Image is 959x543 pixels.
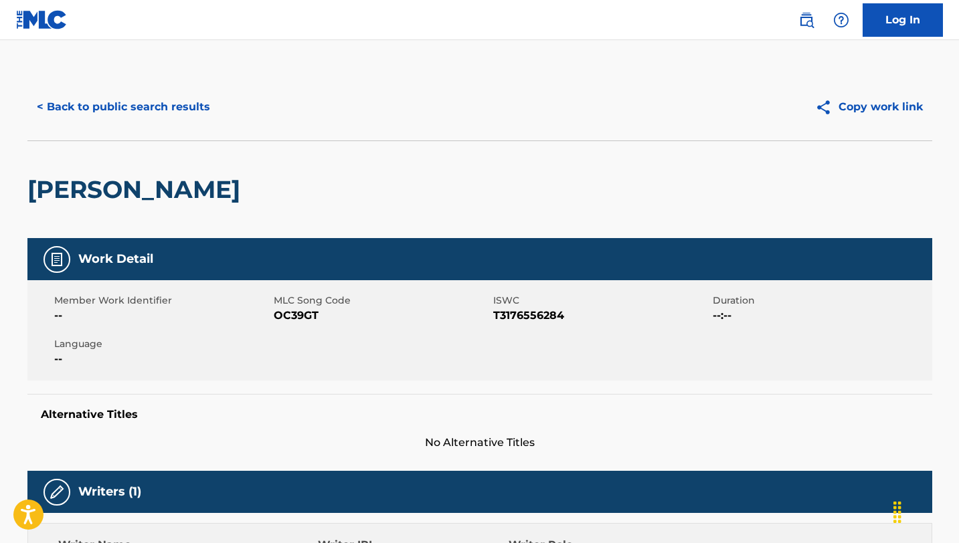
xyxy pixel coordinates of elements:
[713,294,929,308] span: Duration
[54,294,270,308] span: Member Work Identifier
[54,337,270,351] span: Language
[274,308,490,324] span: OC39GT
[493,294,709,308] span: ISWC
[16,10,68,29] img: MLC Logo
[493,308,709,324] span: T3176556284
[274,294,490,308] span: MLC Song Code
[828,7,855,33] div: Help
[54,351,270,367] span: --
[887,492,908,532] div: Drag
[41,408,919,421] h5: Alternative Titles
[713,308,929,324] span: --:--
[815,99,839,116] img: Copy work link
[27,175,247,205] h2: [PERSON_NAME]
[78,484,141,500] h5: Writers (1)
[49,251,65,267] img: Work Detail
[806,90,932,124] button: Copy work link
[863,3,943,37] a: Log In
[892,479,959,543] iframe: Chat Widget
[833,12,849,28] img: help
[49,484,65,500] img: Writers
[78,251,153,267] h5: Work Detail
[27,435,932,451] span: No Alternative Titles
[27,90,220,124] button: < Back to public search results
[793,7,820,33] a: Public Search
[798,12,814,28] img: search
[54,308,270,324] span: --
